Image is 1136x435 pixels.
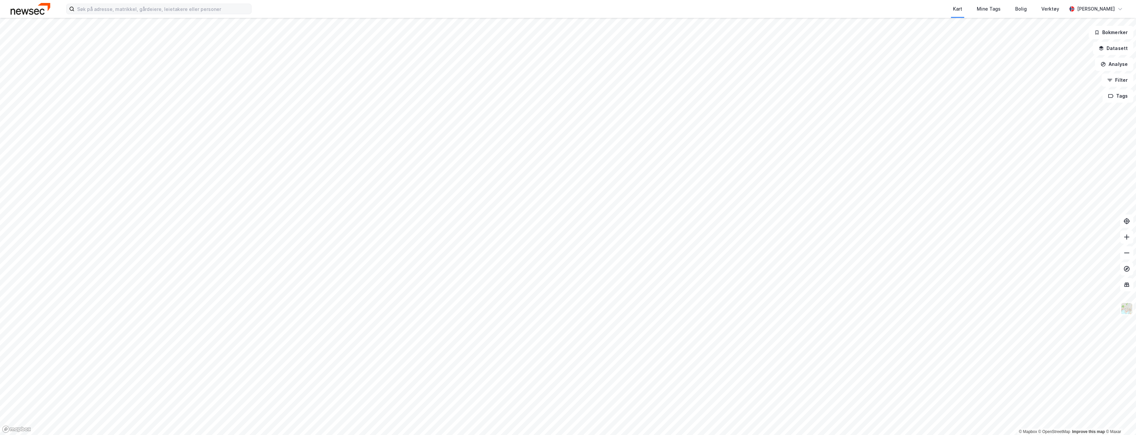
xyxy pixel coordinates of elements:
[1038,429,1070,434] a: OpenStreetMap
[1041,5,1059,13] div: Verktøy
[1120,302,1133,315] img: Z
[1103,403,1136,435] iframe: Chat Widget
[1077,5,1115,13] div: [PERSON_NAME]
[1103,403,1136,435] div: Kontrollprogram for chat
[74,4,251,14] input: Søk på adresse, matrikkel, gårdeiere, leietakere eller personer
[11,3,50,15] img: newsec-logo.f6e21ccffca1b3a03d2d.png
[1103,89,1133,103] button: Tags
[977,5,1001,13] div: Mine Tags
[1015,5,1027,13] div: Bolig
[1102,73,1133,87] button: Filter
[953,5,962,13] div: Kart
[2,425,31,433] a: Mapbox homepage
[1019,429,1037,434] a: Mapbox
[1093,42,1133,55] button: Datasett
[1089,26,1133,39] button: Bokmerker
[1072,429,1105,434] a: Improve this map
[1095,58,1133,71] button: Analyse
